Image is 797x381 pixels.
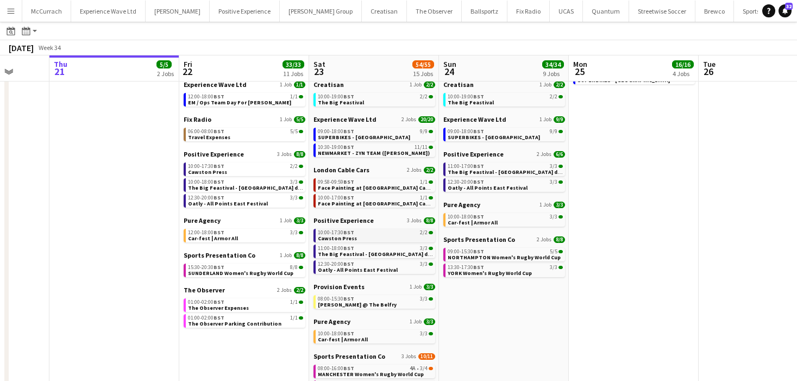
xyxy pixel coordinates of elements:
span: 5/5 [558,250,563,253]
span: 5/5 [290,129,298,134]
span: 3/3 [429,332,433,335]
a: 10:00-17:30BST2/2Cawston Press [188,163,303,175]
span: 1/1 [290,315,298,321]
a: Pure Agency1 Job3/3 [313,317,435,326]
a: 11:00-18:00BST3/3The Big Feastival - [GEOGRAPHIC_DATA] drinks [318,245,433,257]
span: 9/9 [558,130,563,133]
span: 2/2 [420,94,428,99]
a: 08:00-16:00BST4A•3/4MANCHESTER Women's Rugby World Cup [318,365,433,377]
span: 23 [312,65,325,78]
span: 3/3 [554,202,565,208]
span: 9/9 [550,129,557,134]
span: 3/3 [550,214,557,220]
span: Sports Presentation Co [313,352,385,360]
a: 10:00-19:00BST2/2The Big Feastival [318,93,433,105]
a: 10:30-19:00BST11/11NEWMARKET - ZYN TEAM ([PERSON_NAME]) [318,143,433,156]
span: Sat [313,59,325,69]
button: Experience Wave Ltd [71,1,146,22]
button: The Observer [407,1,462,22]
span: BST [473,93,484,100]
a: 01:00-02:00BST1/1The Observer Parking Contribution [188,314,303,327]
a: Experience Wave Ltd1 Job1/1 [184,80,305,89]
span: 3/3 [420,296,428,302]
button: McCurrach [22,1,71,22]
span: 2 Jobs [407,167,422,173]
span: BST [214,194,224,201]
span: 06:00-08:00 [188,129,224,134]
span: 10:30-19:00 [318,145,354,150]
div: Sports Presentation Co2 Jobs8/809:00-15:30BST5/5NORTHAMPTON Women's Rugby World Cup13:30-17:30BST... [443,235,565,279]
span: 25 [572,65,587,78]
span: 12:30-20:00 [448,179,484,185]
span: 1/1 [429,180,433,184]
span: 24 [442,65,456,78]
span: 3/3 [299,231,303,234]
span: 1/1 [299,95,303,98]
span: 1 Job [539,82,551,88]
span: 1 Job [410,284,422,290]
span: 3/3 [290,230,298,235]
span: Car-fest | Armor All [448,219,498,226]
a: 08:00-15:30BST3/3[PERSON_NAME] @ The Belfry [318,295,433,308]
span: 10:00-18:00 [448,214,484,220]
span: Positive Experience [443,150,504,158]
span: MANCHESTER Women's Rugby World Cup [318,371,424,378]
span: 09:58-09:59 [318,179,354,185]
span: 3/3 [424,284,435,290]
span: 1 Job [539,116,551,123]
a: Sports Presentation Co3 Jobs10/11 [313,352,435,360]
span: 54/55 [412,60,434,68]
div: Creatisan1 Job2/210:00-19:00BST2/2The Big Feastival [443,80,565,115]
a: 12:30-20:00BST3/3Oatly - All Points East Festival [448,178,563,191]
span: 2/2 [558,95,563,98]
a: Sports Presentation Co2 Jobs8/8 [443,235,565,243]
span: Oatly - All Points East Festival [318,266,398,273]
span: 15:30-20:30 [188,265,224,270]
a: 12:00-18:00BST1/1EM / Ops Team Day For [PERSON_NAME] [188,93,303,105]
span: 3/3 [558,215,563,218]
span: 2 Jobs [537,236,551,243]
span: 2/2 [429,95,433,98]
span: Oatly - All Points East Festival [188,200,268,207]
span: 10:00-19:00 [448,94,484,99]
span: 2/2 [299,165,303,168]
span: BST [343,245,354,252]
span: Tue [703,59,716,69]
span: 11/11 [429,146,433,149]
a: 32 [779,4,792,17]
span: 3 Jobs [401,353,416,360]
span: 12:30-20:00 [318,261,354,267]
span: 3/3 [420,261,428,267]
span: 3/4 [429,367,433,370]
span: Positive Experience [184,150,244,158]
span: 10:00-17:00 [318,195,354,201]
span: 1/1 [420,179,428,185]
span: 09:00-15:30 [448,249,484,254]
span: BST [214,314,224,321]
button: Brewco [695,1,734,22]
span: 01:00-02:00 [188,299,224,305]
a: Pure Agency1 Job3/3 [184,216,305,224]
span: 8/8 [294,151,305,158]
span: 1 Job [280,82,292,88]
span: 10:00-17:30 [188,164,224,169]
span: 3/3 [290,179,298,185]
button: Positive Experience [210,1,280,22]
span: Fri [184,59,192,69]
div: Experience Wave Ltd2 Jobs20/2009:00-18:00BST9/9SUPERBIKES - [GEOGRAPHIC_DATA]10:30-19:00BST11/11N... [313,115,435,166]
button: Quantum [583,1,629,22]
span: BST [473,163,484,170]
span: 1/1 [299,316,303,320]
button: Streetwise Soccer [629,1,695,22]
span: The Big Feastival - Belvoir Farm drinks [318,251,441,258]
span: 3/3 [550,164,557,169]
span: Car-fest | Armor All [318,336,368,343]
span: 3/3 [299,196,303,199]
span: The Observer Parking Contribution [188,320,281,327]
span: 3/3 [429,247,433,250]
span: 09:00-18:00 [318,129,354,134]
a: 12:00-18:00BST3/3Car-fest | Armor All [188,229,303,241]
span: 2/2 [550,94,557,99]
span: Sports Presentation Co [443,235,515,243]
span: BST [214,128,224,135]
